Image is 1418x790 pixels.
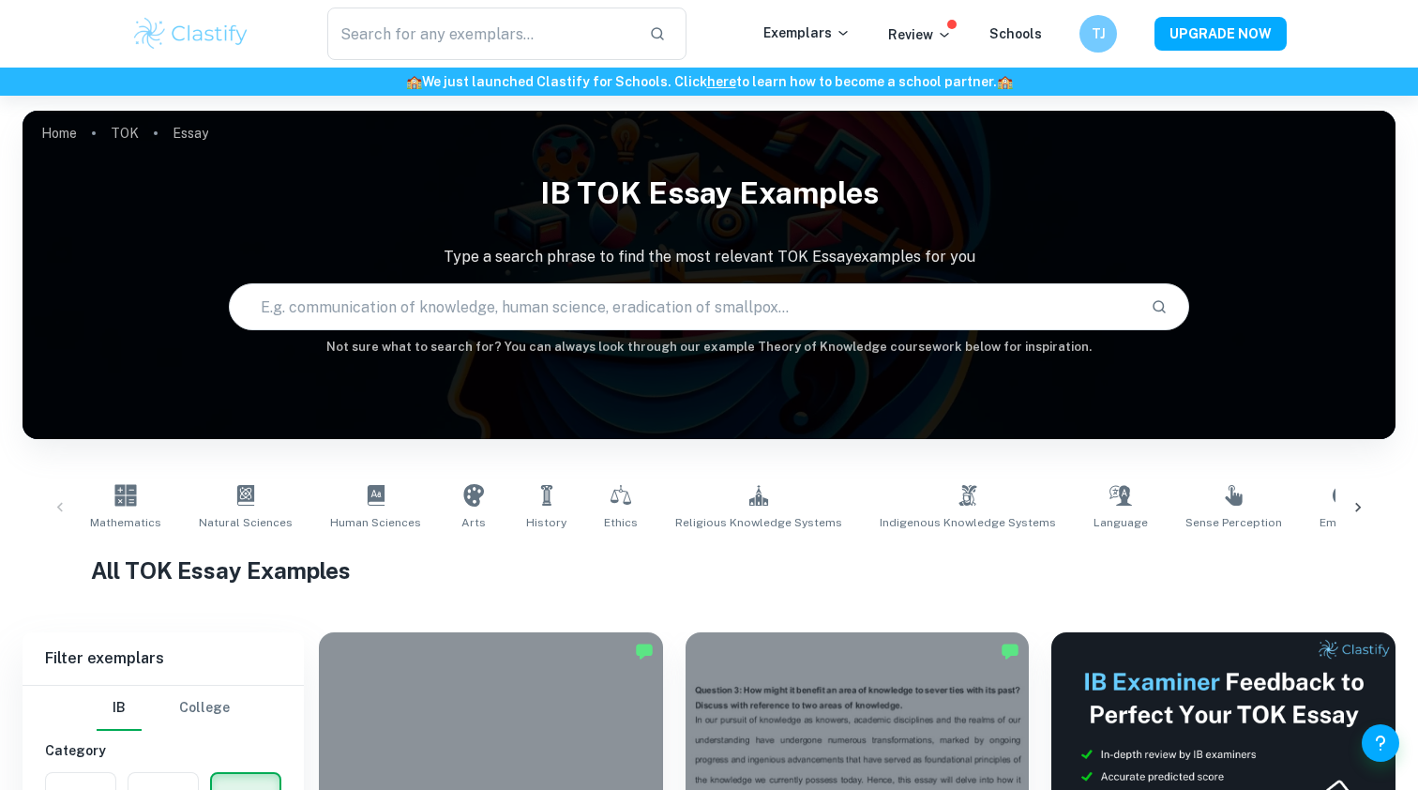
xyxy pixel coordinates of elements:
[461,514,486,531] span: Arts
[635,642,654,661] img: Marked
[989,26,1042,41] a: Schools
[97,686,142,731] button: IB
[1001,642,1019,661] img: Marked
[880,514,1056,531] span: Indigenous Knowledge Systems
[526,514,566,531] span: History
[675,514,842,531] span: Religious Knowledge Systems
[23,163,1395,223] h1: IB TOK Essay examples
[230,281,1137,333] input: E.g. communication of knowledge, human science, eradication of smallpox...
[1362,724,1399,762] button: Help and Feedback
[763,23,851,43] p: Exemplars
[173,123,208,144] p: Essay
[179,686,230,731] button: College
[4,71,1414,92] h6: We just launched Clastify for Schools. Click to learn how to become a school partner.
[330,514,421,531] span: Human Sciences
[888,24,952,45] p: Review
[23,338,1395,357] h6: Not sure what to search for? You can always look through our example Theory of Knowledge coursewo...
[45,740,281,761] h6: Category
[1094,514,1148,531] span: Language
[997,74,1013,89] span: 🏫
[1154,17,1287,51] button: UPGRADE NOW
[23,246,1395,268] p: Type a search phrase to find the most relevant TOK Essay examples for you
[1320,514,1365,531] span: Emotion
[604,514,638,531] span: Ethics
[1079,15,1117,53] button: TJ
[707,74,736,89] a: here
[199,514,293,531] span: Natural Sciences
[1088,23,1109,44] h6: TJ
[41,120,77,146] a: Home
[91,554,1327,587] h1: All TOK Essay Examples
[23,632,304,685] h6: Filter exemplars
[97,686,230,731] div: Filter type choice
[406,74,422,89] span: 🏫
[131,15,250,53] img: Clastify logo
[111,120,139,146] a: TOK
[90,514,161,531] span: Mathematics
[327,8,634,60] input: Search for any exemplars...
[1185,514,1282,531] span: Sense Perception
[1143,291,1175,323] button: Search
